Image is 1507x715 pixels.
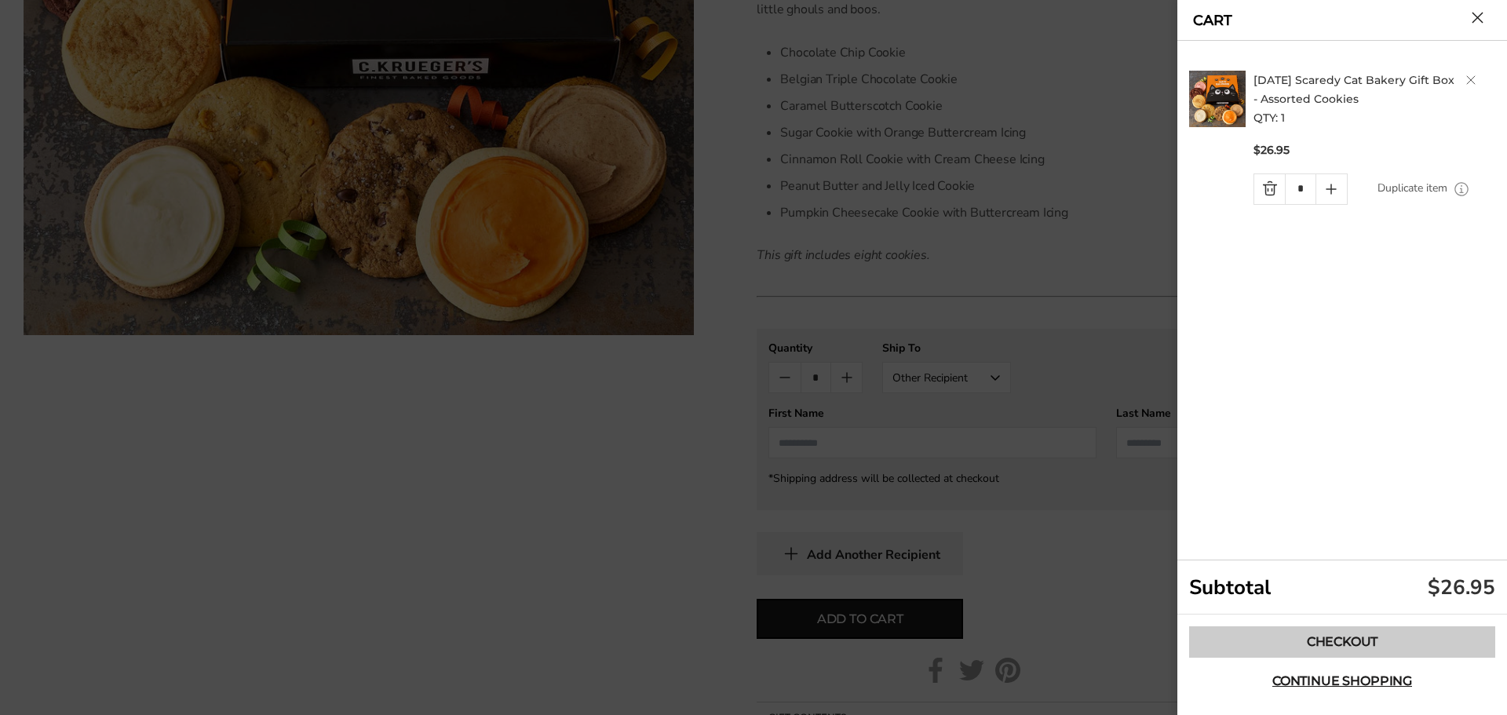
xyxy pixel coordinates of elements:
[1189,626,1495,658] a: Checkout
[1272,675,1412,688] span: Continue shopping
[1377,180,1447,197] a: Duplicate item
[1189,666,1495,697] button: Continue shopping
[1466,75,1476,85] a: Delete product
[1254,174,1285,204] a: Quantity minus button
[1285,174,1315,204] input: Quantity Input
[1193,13,1232,27] a: CART
[1472,12,1483,24] button: Close cart
[1253,143,1290,158] span: $26.95
[1189,71,1246,127] img: C. Krueger's. image
[1253,71,1500,127] h2: QTY: 1
[1177,560,1507,615] div: Subtotal
[1253,73,1454,106] a: [DATE] Scaredy Cat Bakery Gift Box - Assorted Cookies
[1428,574,1495,601] div: $26.95
[1316,174,1347,204] a: Quantity plus button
